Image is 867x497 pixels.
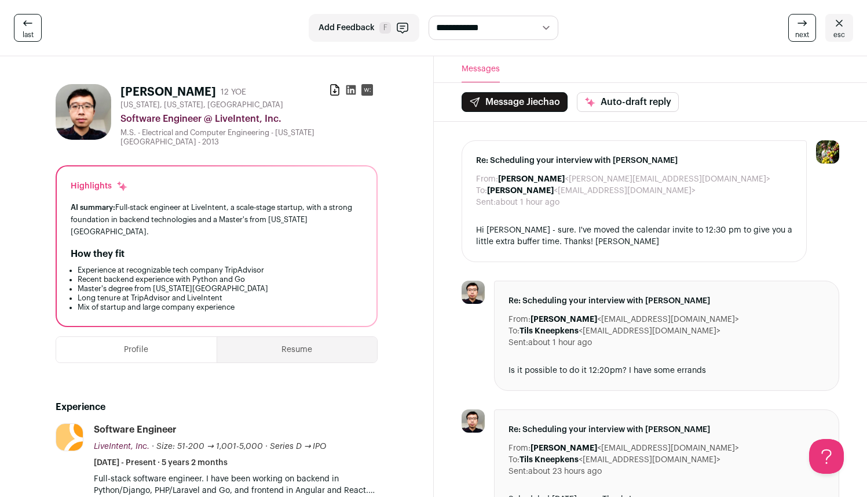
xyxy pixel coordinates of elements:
[520,456,579,464] b: Tils Kneepkens
[71,247,125,261] h2: How they fit
[509,325,520,337] dt: To:
[120,112,378,126] div: Software Engineer @ LiveIntent, Inc.
[531,314,739,325] dd: <[EMAIL_ADDRESS][DOMAIN_NAME]>
[462,409,485,433] img: 97d4f4721b4c353f4783ab05b5e63fbbefd0428f83ae0c7f84ea6d7b135a68a8
[795,30,809,39] span: next
[71,201,363,238] div: Full-stack engineer at LiveIntent, a scale-stage startup, with a strong foundation in backend tec...
[520,327,579,335] b: Tils Kneepkens
[78,275,363,284] li: Recent backend experience with Python and Go
[462,56,500,82] button: Messages
[509,454,520,466] dt: To:
[809,439,844,474] iframe: Help Scout Beacon - Open
[498,175,565,183] b: [PERSON_NAME]
[23,30,34,39] span: last
[14,14,42,42] a: last
[94,457,228,469] span: [DATE] - Present · 5 years 2 months
[528,337,592,349] dd: about 1 hour ago
[476,185,487,197] dt: To:
[78,293,363,303] li: Long tenure at TripAdvisor and LiveIntent
[476,155,793,166] span: Re: Scheduling your interview with [PERSON_NAME]
[816,140,839,164] img: 6689865-medium_jpg
[120,100,283,110] span: [US_STATE], [US_STATE], [GEOGRAPHIC_DATA]
[487,187,554,195] b: [PERSON_NAME]
[462,281,485,304] img: 97d4f4721b4c353f4783ab05b5e63fbbefd0428f83ae0c7f84ea6d7b135a68a8
[487,185,696,197] dd: <[EMAIL_ADDRESS][DOMAIN_NAME]>
[120,128,378,147] div: M.S. - Electrical and Computer Engineering - [US_STATE][GEOGRAPHIC_DATA] - 2013
[120,84,216,100] h1: [PERSON_NAME]
[528,466,602,477] dd: about 23 hours ago
[509,365,825,376] div: Is it possible to do it 12:20pm? I have some errands
[270,442,327,451] span: Series D → IPO
[56,337,217,362] button: Profile
[509,424,825,436] span: Re: Scheduling your interview with [PERSON_NAME]
[78,284,363,293] li: Master's degree from [US_STATE][GEOGRAPHIC_DATA]
[520,325,720,337] dd: <[EMAIL_ADDRESS][DOMAIN_NAME]>
[509,466,528,477] dt: Sent:
[825,14,853,42] a: esc
[531,315,597,324] b: [PERSON_NAME]
[509,295,825,307] span: Re: Scheduling your interview with [PERSON_NAME]
[71,204,115,211] span: AI summary:
[152,442,263,451] span: · Size: 51-200 → 1,001-5,000
[462,92,568,112] button: Message Jiechao
[476,224,793,248] div: Hi [PERSON_NAME] - sure. I've moved the calendar invite to 12:30 pm to give you a little extra bu...
[71,180,128,192] div: Highlights
[833,30,845,39] span: esc
[56,424,83,451] img: c8d6fe9eeb9a32c41e0b3dc6b3d0ea19bb409d163c1a5b03714ad317c50ae9e9.png
[265,441,268,452] span: ·
[531,442,739,454] dd: <[EMAIL_ADDRESS][DOMAIN_NAME]>
[531,444,597,452] b: [PERSON_NAME]
[217,337,377,362] button: Resume
[94,473,378,496] p: Full-stack software engineer. I have been working on backend in Python/Django, PHP/Laravel and Go...
[319,22,375,34] span: Add Feedback
[520,454,720,466] dd: <[EMAIL_ADDRESS][DOMAIN_NAME]>
[56,400,378,414] h2: Experience
[509,314,531,325] dt: From:
[476,197,496,208] dt: Sent:
[496,197,559,208] dd: about 1 hour ago
[509,337,528,349] dt: Sent:
[788,14,816,42] a: next
[94,442,149,451] span: LiveIntent, Inc.
[577,92,679,112] button: Auto-draft reply
[78,303,363,312] li: Mix of startup and large company experience
[498,173,770,185] dd: <[PERSON_NAME][EMAIL_ADDRESS][DOMAIN_NAME]>
[78,266,363,275] li: Experience at recognizable tech company TripAdvisor
[94,423,177,436] div: Software Engineer
[56,84,111,140] img: 97d4f4721b4c353f4783ab05b5e63fbbefd0428f83ae0c7f84ea6d7b135a68a8
[476,173,498,185] dt: From:
[379,22,391,34] span: F
[309,14,419,42] button: Add Feedback F
[509,442,531,454] dt: From:
[221,86,246,98] div: 12 YOE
